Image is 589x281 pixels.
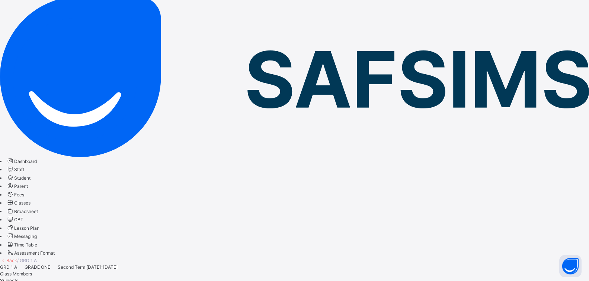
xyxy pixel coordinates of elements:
[14,217,23,222] span: CBT
[17,258,37,263] span: / GRD 1 A
[6,242,37,248] a: Time Table
[6,233,37,239] a: Messaging
[58,264,118,270] span: Second Term [DATE]-[DATE]
[14,242,37,248] span: Time Table
[14,159,37,164] span: Dashboard
[6,175,31,181] a: Student
[14,200,31,206] span: Classes
[6,159,37,164] a: Dashboard
[14,209,38,214] span: Broadsheet
[6,217,23,222] a: CBT
[14,192,24,197] span: Fees
[14,250,55,256] span: Assessment Format
[14,167,24,172] span: Staff
[6,258,17,263] a: Back
[14,183,28,189] span: Parent
[14,175,31,181] span: Student
[6,167,24,172] a: Staff
[14,225,39,231] span: Lesson Plan
[6,192,24,197] a: Fees
[6,200,31,206] a: Classes
[6,183,28,189] a: Parent
[6,250,55,256] a: Assessment Format
[14,233,37,239] span: Messaging
[6,209,38,214] a: Broadsheet
[25,264,50,270] span: GRADE ONE
[6,225,39,231] a: Lesson Plan
[559,255,582,277] button: Open asap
